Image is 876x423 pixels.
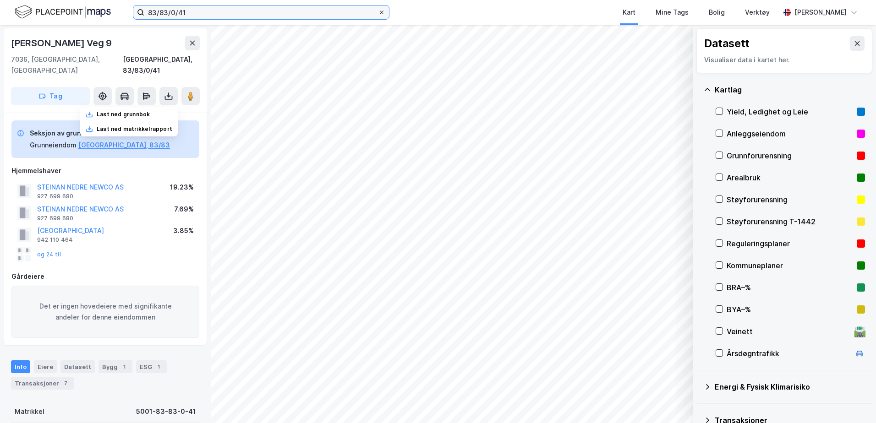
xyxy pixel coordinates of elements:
[154,362,163,371] div: 1
[727,282,853,293] div: BRA–%
[727,348,850,359] div: Årsdøgntrafikk
[11,36,114,50] div: [PERSON_NAME] Veg 9
[174,204,194,215] div: 7.69%
[173,225,194,236] div: 3.85%
[709,7,725,18] div: Bolig
[11,54,123,76] div: 7036, [GEOGRAPHIC_DATA], [GEOGRAPHIC_DATA]
[727,172,853,183] div: Arealbruk
[727,216,853,227] div: Støyforurensning T-1442
[11,377,74,390] div: Transaksjoner
[656,7,689,18] div: Mine Tags
[854,325,866,337] div: 🛣️
[745,7,770,18] div: Verktøy
[170,182,194,193] div: 19.23%
[704,54,865,65] div: Visualiser data i kartet her.
[15,406,44,417] div: Matrikkel
[37,215,73,222] div: 927 699 680
[37,193,73,200] div: 927 699 680
[11,271,199,282] div: Gårdeiere
[97,125,172,133] div: Last ned matrikkelrapport
[136,360,167,373] div: ESG
[99,360,132,373] div: Bygg
[60,360,95,373] div: Datasett
[123,54,200,76] div: [GEOGRAPHIC_DATA], 83/83/0/41
[727,194,853,205] div: Støyforurensning
[34,360,57,373] div: Eiere
[11,286,199,338] div: Det er ingen hovedeiere med signifikante andeler for denne eiendommen
[727,326,850,337] div: Veinett
[704,36,750,51] div: Datasett
[30,140,77,151] div: Grunneiendom
[15,4,111,20] img: logo.f888ab2527a4732fd821a326f86c7f29.svg
[11,87,90,105] button: Tag
[715,381,865,392] div: Energi & Fysisk Klimarisiko
[727,150,853,161] div: Grunnforurensning
[830,379,876,423] div: Kontrollprogram for chat
[715,84,865,95] div: Kartlag
[30,128,170,139] div: Seksjon av grunneiendom
[727,106,853,117] div: Yield, Ledighet og Leie
[144,5,378,19] input: Søk på adresse, matrikkel, gårdeiere, leietakere eller personer
[136,406,196,417] div: 5001-83-83-0-41
[727,260,853,271] div: Kommuneplaner
[37,236,73,244] div: 942 110 464
[11,165,199,176] div: Hjemmelshaver
[727,238,853,249] div: Reguleringsplaner
[11,360,30,373] div: Info
[623,7,635,18] div: Kart
[78,140,170,151] button: [GEOGRAPHIC_DATA], 83/83
[727,304,853,315] div: BYA–%
[120,362,129,371] div: 1
[61,379,70,388] div: 7
[97,111,150,118] div: Last ned grunnbok
[727,128,853,139] div: Anleggseiendom
[794,7,847,18] div: [PERSON_NAME]
[830,379,876,423] iframe: Chat Widget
